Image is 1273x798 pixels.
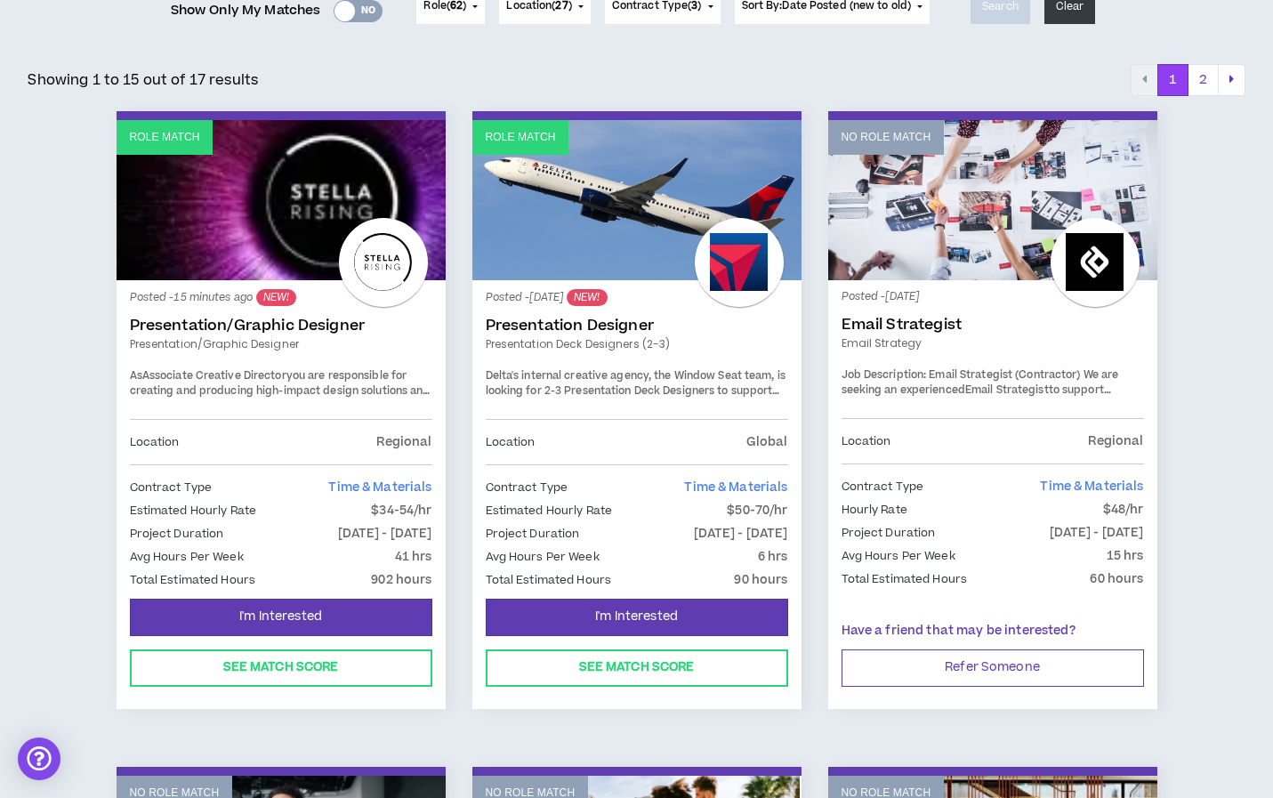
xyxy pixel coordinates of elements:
[842,289,1144,305] p: Posted - [DATE]
[395,547,432,567] p: 41 hrs
[684,479,787,496] span: Time & Materials
[842,546,955,566] p: Avg Hours Per Week
[142,368,286,383] strong: Associate Creative Director
[486,289,788,306] p: Posted - [DATE]
[256,289,296,306] sup: NEW!
[130,317,432,335] a: Presentation/Graphic Designer
[1131,64,1245,96] nav: pagination
[1157,64,1188,96] button: 1
[130,547,244,567] p: Avg Hours Per Week
[842,316,1144,334] a: Email Strategist
[965,383,1049,398] strong: Email Strategist
[486,368,786,431] span: Delta's internal creative agency, the Window Seat team, is looking for 2-3 Presentation Deck Desi...
[376,432,431,452] p: Regional
[1107,546,1144,566] p: 15 hrs
[130,599,432,636] button: I'm Interested
[567,289,607,306] sup: NEW!
[486,336,788,352] a: Presentation Deck Designers (2-3)
[371,570,431,590] p: 902 hours
[842,367,1081,383] strong: Job Description: Email Strategist (Contractor)
[486,129,556,146] p: Role Match
[117,120,446,280] a: Role Match
[842,477,924,496] p: Contract Type
[130,289,432,306] p: Posted - 15 minutes ago
[130,501,257,520] p: Estimated Hourly Rate
[239,609,322,625] span: I'm Interested
[842,569,968,589] p: Total Estimated Hours
[842,649,1144,687] button: Refer Someone
[18,738,60,780] div: Open Intercom Messenger
[130,478,213,497] p: Contract Type
[1103,500,1144,520] p: $48/hr
[328,479,431,496] span: Time & Materials
[1088,431,1143,451] p: Regional
[842,431,891,451] p: Location
[486,599,788,636] button: I'm Interested
[130,368,142,383] span: As
[486,432,536,452] p: Location
[371,501,431,520] p: $34-54/hr
[1050,523,1144,543] p: [DATE] - [DATE]
[486,570,612,590] p: Total Estimated Hours
[842,335,1144,351] a: Email Strategy
[842,129,931,146] p: No Role Match
[338,524,432,544] p: [DATE] - [DATE]
[842,367,1119,399] span: We are seeking an experienced
[130,129,200,146] p: Role Match
[746,432,788,452] p: Global
[758,547,788,567] p: 6 hrs
[842,622,1144,641] p: Have a friend that may be interested?
[842,523,936,543] p: Project Duration
[486,649,788,687] button: See Match Score
[1090,569,1143,589] p: 60 hours
[595,609,678,625] span: I'm Interested
[486,501,613,520] p: Estimated Hourly Rate
[1040,478,1143,496] span: Time & Materials
[486,547,600,567] p: Avg Hours Per Week
[828,120,1157,280] a: No Role Match
[28,69,258,91] p: Showing 1 to 15 out of 17 results
[842,500,907,520] p: Hourly Rate
[486,478,568,497] p: Contract Type
[727,501,787,520] p: $50-70/hr
[130,432,180,452] p: Location
[130,649,432,687] button: See Match Score
[734,570,787,590] p: 90 hours
[130,336,432,352] a: Presentation/Graphic Designer
[130,524,224,544] p: Project Duration
[486,317,788,335] a: Presentation Designer
[472,120,802,280] a: Role Match
[1188,64,1219,96] button: 2
[694,524,788,544] p: [DATE] - [DATE]
[486,524,580,544] p: Project Duration
[130,570,256,590] p: Total Estimated Hours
